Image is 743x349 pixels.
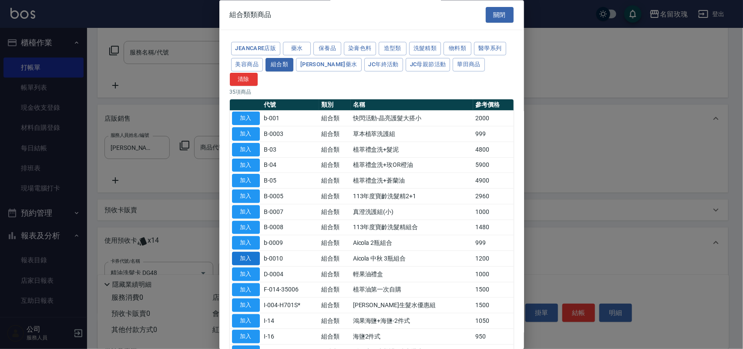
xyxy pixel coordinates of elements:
td: 組合類 [319,298,351,313]
button: 加入 [232,128,260,141]
button: 加入 [232,221,260,234]
td: 鴻果海鹽+海鹽-2件式 [351,313,473,329]
button: 關閉 [486,7,514,23]
button: 加入 [232,205,260,219]
td: 組合類 [319,204,351,220]
button: 加入 [232,143,260,156]
button: 造型類 [379,42,407,56]
td: 真澄洗護組(小) [351,204,473,220]
button: [PERSON_NAME]藥水 [296,58,362,71]
td: 海鹽2件式 [351,329,473,345]
th: 參考價格 [473,100,514,111]
td: 組合類 [319,251,351,267]
td: B-0008 [262,220,319,236]
button: 加入 [232,112,260,125]
td: 2000 [473,111,514,126]
button: 美容商品 [231,58,263,71]
td: 2960 [473,189,514,204]
td: F-014-35006 [262,282,319,298]
button: 清除 [230,73,258,86]
button: 加入 [232,268,260,281]
button: 加入 [232,330,260,343]
td: 組合類 [319,173,351,189]
td: B-03 [262,142,319,158]
button: 加入 [232,252,260,266]
button: 藥水 [283,42,311,56]
th: 類別 [319,100,351,111]
td: 113年度寶齡洗髮精2+1 [351,189,473,204]
td: 1500 [473,298,514,313]
button: 加入 [232,237,260,250]
td: B-04 [262,158,319,173]
td: 植萃禮盒洗+蒼蘭油 [351,173,473,189]
td: 組合類 [319,111,351,126]
th: 名稱 [351,100,473,111]
td: Aicola 2瓶組合 [351,235,473,251]
td: B-0007 [262,204,319,220]
button: 保養品 [313,42,341,56]
td: Aicola 中秋 3瓶組合 [351,251,473,267]
td: 1050 [473,313,514,329]
td: b-001 [262,111,319,126]
button: 加入 [232,159,260,172]
td: 1500 [473,282,514,298]
th: 代號 [262,100,319,111]
td: I-004-H701S* [262,298,319,313]
td: 組合類 [319,329,351,345]
td: 組合類 [319,282,351,298]
td: B-05 [262,173,319,189]
button: 醫學系列 [474,42,506,56]
td: 113年度寶齡洗髮精組合 [351,220,473,236]
td: 組合類 [319,189,351,204]
button: 加入 [232,315,260,328]
button: 物料類 [444,42,471,56]
td: 1000 [473,267,514,282]
td: 999 [473,126,514,142]
button: JC年終活動 [364,58,403,71]
td: 950 [473,329,514,345]
td: 組合類 [319,158,351,173]
td: 植萃禮盒洗+髮泥 [351,142,473,158]
td: 1200 [473,251,514,267]
button: JC母親節活動 [406,58,451,71]
td: 5900 [473,158,514,173]
button: 加入 [232,190,260,203]
td: B-0003 [262,126,319,142]
button: 華田商品 [453,58,485,71]
td: 組合類 [319,313,351,329]
td: 1480 [473,220,514,236]
button: 加入 [232,299,260,312]
button: 染膏色料 [344,42,376,56]
td: 組合類 [319,267,351,282]
td: 植萃油第一次自購 [351,282,473,298]
button: 洗髮精類 [409,42,441,56]
td: 999 [473,235,514,251]
td: 輕果油禮盒 [351,267,473,282]
button: 加入 [232,174,260,188]
td: 快閃活動-晶亮護髮大搭小 [351,111,473,126]
td: 4900 [473,173,514,189]
td: b-0010 [262,251,319,267]
td: I-16 [262,329,319,345]
td: 植萃禮盒洗+玫OR橙油 [351,158,473,173]
td: B-0005 [262,189,319,204]
td: 組合類 [319,235,351,251]
td: D-0004 [262,267,319,282]
td: I-14 [262,313,319,329]
td: 組合類 [319,126,351,142]
span: 組合類類商品 [230,10,272,19]
button: JeanCare店販 [231,42,281,56]
td: 1000 [473,204,514,220]
td: 4800 [473,142,514,158]
button: 組合類 [266,58,293,71]
p: 35 項商品 [230,88,514,96]
td: [PERSON_NAME]生髮水優惠組 [351,298,473,313]
td: 草本植萃洗護組 [351,126,473,142]
button: 加入 [232,283,260,297]
td: b-0009 [262,235,319,251]
td: 組合類 [319,142,351,158]
td: 組合類 [319,220,351,236]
